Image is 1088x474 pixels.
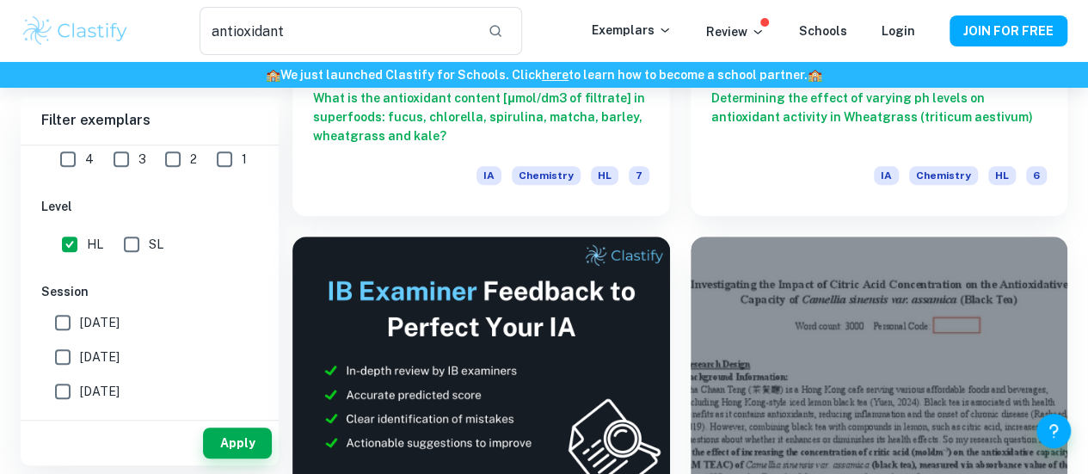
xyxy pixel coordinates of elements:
[149,235,163,254] span: SL
[242,150,247,169] span: 1
[190,150,197,169] span: 2
[591,166,618,185] span: HL
[200,7,475,55] input: Search for any exemplars...
[21,96,279,145] h6: Filter exemplars
[950,15,1067,46] button: JOIN FOR FREE
[203,428,272,459] button: Apply
[988,166,1016,185] span: HL
[85,150,94,169] span: 4
[706,22,765,41] p: Review
[476,166,501,185] span: IA
[3,65,1085,84] h6: We just launched Clastify for Schools. Click to learn how to become a school partner.
[80,313,120,332] span: [DATE]
[808,68,822,82] span: 🏫
[512,166,581,185] span: Chemistry
[80,382,120,401] span: [DATE]
[909,166,978,185] span: Chemistry
[21,14,130,48] img: Clastify logo
[592,21,672,40] p: Exemplars
[41,282,258,301] h6: Session
[138,150,146,169] span: 3
[799,24,847,38] a: Schools
[266,68,280,82] span: 🏫
[1036,414,1071,448] button: Help and Feedback
[629,166,649,185] span: 7
[87,235,103,254] span: HL
[41,197,258,216] h6: Level
[1026,166,1047,185] span: 6
[80,348,120,366] span: [DATE]
[874,166,899,185] span: IA
[313,89,649,145] h6: What is the antioxidant content [μmol/dm3 of filtrate] in superfoods: fucus, chlorella, spirulina...
[882,24,915,38] a: Login
[542,68,569,82] a: here
[711,89,1048,145] h6: Determining the effect of varying ph levels on antioxidant activity in Wheatgrass (triticum aesti...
